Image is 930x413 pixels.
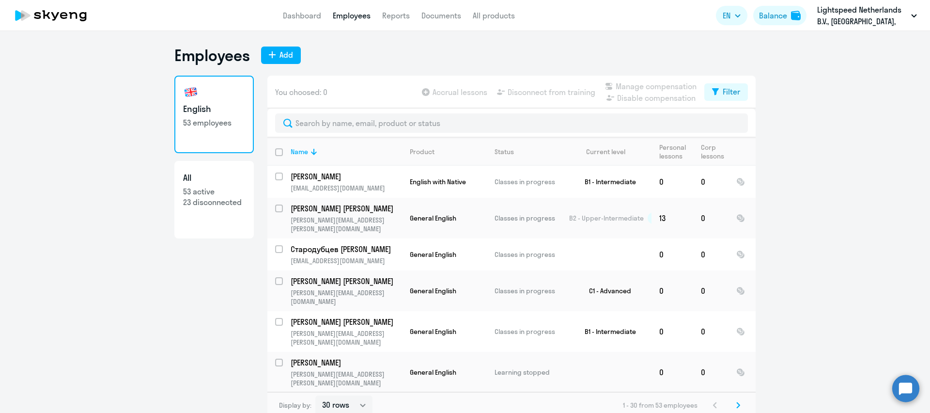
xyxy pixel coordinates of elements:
[291,171,402,182] a: [PERSON_NAME]
[495,147,514,156] div: Status
[291,317,400,327] p: [PERSON_NAME] [PERSON_NAME]
[410,214,456,222] span: General English
[410,147,434,156] div: Product
[291,276,400,286] p: [PERSON_NAME] [PERSON_NAME]
[586,147,625,156] div: Current level
[291,244,400,254] p: Стародубцев [PERSON_NAME]
[812,4,922,27] button: Lightspeed Netherlands B.V., [GEOGRAPHIC_DATA], ООО
[291,184,402,192] p: [EMAIL_ADDRESS][DOMAIN_NAME]
[291,317,402,327] a: [PERSON_NAME] [PERSON_NAME]
[759,10,787,21] div: Balance
[174,76,254,153] a: English53 employees
[410,250,456,259] span: General English
[817,4,907,27] p: Lightspeed Netherlands B.V., [GEOGRAPHIC_DATA], ООО
[651,311,693,352] td: 0
[183,84,199,100] img: english
[495,250,561,259] p: Classes in progress
[283,11,321,20] a: Dashboard
[693,238,728,270] td: 0
[623,401,697,410] span: 1 - 30 from 53 employees
[291,147,308,156] div: Name
[561,270,651,311] td: C1 - Advanced
[291,147,402,156] div: Name
[261,47,301,64] button: Add
[333,11,371,20] a: Employees
[651,198,693,238] td: 13
[291,244,402,254] a: Стародубцев [PERSON_NAME]
[291,288,402,306] p: [PERSON_NAME][EMAIL_ADDRESS][DOMAIN_NAME]
[183,103,245,115] h3: English
[291,203,402,214] a: [PERSON_NAME] [PERSON_NAME]
[291,216,402,233] p: [PERSON_NAME][EMAIL_ADDRESS][PERSON_NAME][DOMAIN_NAME]
[183,117,245,128] p: 53 employees
[495,214,561,222] p: Classes in progress
[723,10,730,21] span: EN
[291,357,400,368] p: [PERSON_NAME]
[716,6,747,25] button: EN
[291,329,402,347] p: [PERSON_NAME][EMAIL_ADDRESS][PERSON_NAME][DOMAIN_NAME]
[291,256,402,265] p: [EMAIL_ADDRESS][DOMAIN_NAME]
[651,166,693,198] td: 0
[495,368,561,377] p: Learning stopped
[723,86,740,97] div: Filter
[410,327,456,336] span: General English
[174,46,249,65] h1: Employees
[791,11,801,20] img: balance
[291,370,402,387] p: [PERSON_NAME][EMAIL_ADDRESS][PERSON_NAME][DOMAIN_NAME]
[174,161,254,238] a: All53 active23 disconnected
[410,286,456,295] span: General English
[410,368,456,377] span: General English
[569,214,644,222] span: B2 - Upper-Intermediate
[753,6,806,25] button: Balancebalance
[291,171,400,182] p: [PERSON_NAME]
[693,270,728,311] td: 0
[693,198,728,238] td: 0
[495,286,561,295] p: Classes in progress
[561,166,651,198] td: B1 - Intermediate
[651,352,693,393] td: 0
[279,401,311,410] span: Display by:
[421,11,461,20] a: Documents
[659,143,693,160] div: Personal lessons
[495,327,561,336] p: Classes in progress
[561,311,651,352] td: B1 - Intermediate
[410,177,466,186] span: English with Native
[473,11,515,20] a: All products
[693,311,728,352] td: 0
[279,49,293,61] div: Add
[291,357,402,368] a: [PERSON_NAME]
[183,197,245,207] p: 23 disconnected
[291,203,400,214] p: [PERSON_NAME] [PERSON_NAME]
[651,238,693,270] td: 0
[693,352,728,393] td: 0
[651,270,693,311] td: 0
[382,11,410,20] a: Reports
[291,276,402,286] a: [PERSON_NAME] [PERSON_NAME]
[701,143,728,160] div: Corp lessons
[275,113,748,133] input: Search by name, email, product or status
[693,166,728,198] td: 0
[183,186,245,197] p: 53 active
[183,172,245,184] h3: All
[495,177,561,186] p: Classes in progress
[569,147,651,156] div: Current level
[275,86,327,98] span: You choosed: 0
[704,83,748,101] button: Filter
